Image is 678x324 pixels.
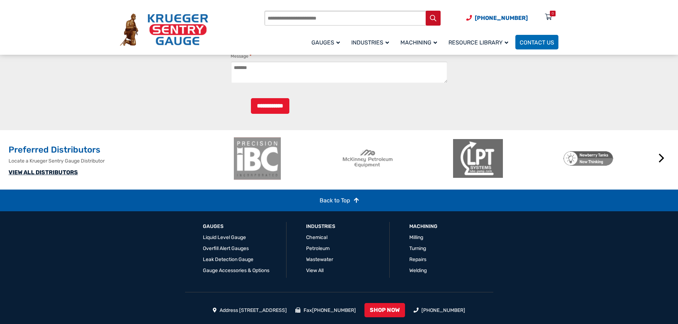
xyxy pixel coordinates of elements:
span: Machining [400,39,437,46]
p: Locate a Krueger Sentry Gauge Distributor [9,157,229,165]
a: Machining [396,34,444,51]
a: Gauges [307,34,347,51]
img: LPT [453,137,503,180]
a: Repairs [409,256,426,262]
a: GAUGES [203,223,224,230]
a: Contact Us [515,35,558,49]
a: Chemical [306,234,327,240]
img: Newberry Tanks [563,137,613,180]
span: [PHONE_NUMBER] [475,15,528,21]
a: Industries [306,223,335,230]
a: SHOP NOW [364,303,405,317]
a: Gauge Accessories & Options [203,267,269,273]
a: Leak Detection Gauge [203,256,253,262]
img: ibc-logo [232,137,282,180]
a: Overfill Alert Gauges [203,245,249,251]
a: Resource Library [444,34,515,51]
button: 1 of 2 [435,184,442,191]
button: 2 of 2 [446,184,453,191]
a: View All [306,267,324,273]
a: Phone Number (920) 434-8860 [466,14,528,22]
img: Krueger Sentry Gauge [120,14,208,46]
div: 0 [552,11,554,16]
img: McKinney Petroleum Equipment [343,137,393,180]
a: Welding [409,267,427,273]
span: Resource Library [448,39,508,46]
span: Gauges [311,39,340,46]
h2: Preferred Distributors [9,144,229,156]
li: Address [STREET_ADDRESS] [213,307,287,314]
a: Milling [409,234,423,240]
button: 3 of 2 [456,184,463,191]
a: Petroleum [306,245,330,251]
a: Liquid Level Gauge [203,234,246,240]
a: Industries [347,34,396,51]
a: VIEW ALL DISTRIBUTORS [9,169,78,176]
a: Wastewater [306,256,333,262]
a: Machining [409,223,437,230]
label: Message [231,53,252,60]
button: Next [655,151,669,165]
span: Contact Us [520,39,554,46]
a: Turning [409,245,426,251]
span: Industries [351,39,389,46]
li: Fax [295,307,356,314]
a: [PHONE_NUMBER] [421,307,465,313]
